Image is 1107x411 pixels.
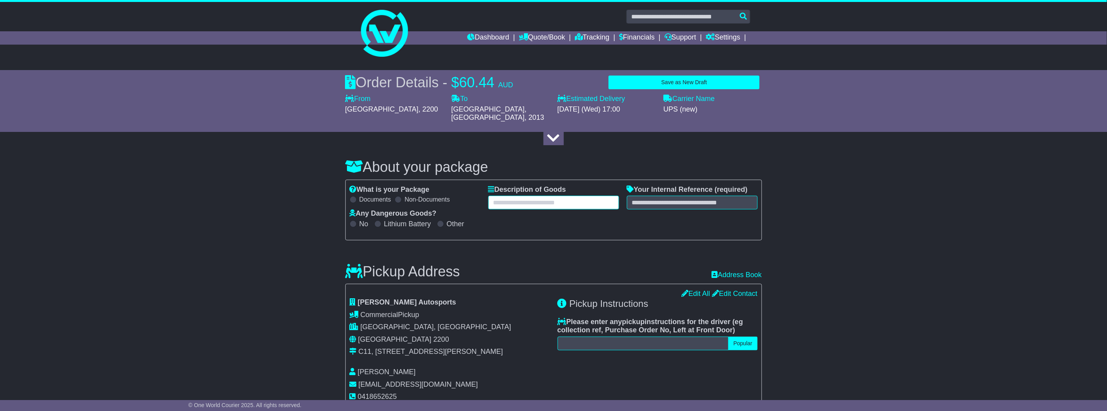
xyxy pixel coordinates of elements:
span: Pickup Instructions [569,298,648,309]
div: Pickup [350,311,550,319]
a: Financials [619,31,655,45]
span: [EMAIL_ADDRESS][DOMAIN_NAME] [359,380,478,388]
span: $ [451,74,459,90]
div: [DATE] (Wed) 17:00 [558,105,656,114]
button: Save as New Draft [609,76,760,89]
label: Lithium Battery [384,220,431,229]
span: [PERSON_NAME] Autosports [358,298,456,306]
span: © One World Courier 2025. All rights reserved. [188,402,302,408]
h3: Pickup Address [345,264,460,279]
label: From [345,95,371,103]
a: Tracking [575,31,609,45]
span: eg collection ref, Purchase Order No, Left at Front Door [558,318,743,334]
label: Any Dangerous Goods? [350,209,437,218]
a: Settings [706,31,740,45]
span: , 2200 [419,105,438,113]
label: Your Internal Reference (required) [627,186,748,194]
label: Estimated Delivery [558,95,656,103]
label: Documents [359,196,391,203]
a: Edit Contact [712,290,757,297]
span: 0418652625 [358,393,397,400]
label: To [451,95,468,103]
span: [GEOGRAPHIC_DATA], [GEOGRAPHIC_DATA] [361,323,511,331]
label: Non-Documents [405,196,450,203]
a: Quote/Book [519,31,565,45]
span: [GEOGRAPHIC_DATA] [345,105,419,113]
div: C11, [STREET_ADDRESS][PERSON_NAME] [359,348,503,356]
span: 60.44 [459,74,495,90]
span: [GEOGRAPHIC_DATA], [GEOGRAPHIC_DATA] [451,105,527,122]
label: Please enter any instructions for the driver ( ) [558,318,758,335]
span: 2200 [433,335,449,343]
div: Order Details - [345,74,513,91]
button: Popular [728,337,757,350]
label: Carrier Name [664,95,715,103]
h3: About your package [345,159,762,175]
span: [PERSON_NAME] [358,368,416,376]
div: UPS (new) [664,105,762,114]
label: Description of Goods [488,186,566,194]
label: What is your Package [350,186,430,194]
span: AUD [498,81,513,89]
a: Address Book [712,271,762,279]
span: , 2013 [525,114,544,121]
a: Support [665,31,696,45]
span: Commercial [361,311,398,319]
label: No [359,220,368,229]
span: [GEOGRAPHIC_DATA] [358,335,432,343]
label: Other [447,220,464,229]
span: pickup [622,318,645,326]
a: Edit All [681,290,710,297]
a: Dashboard [468,31,509,45]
